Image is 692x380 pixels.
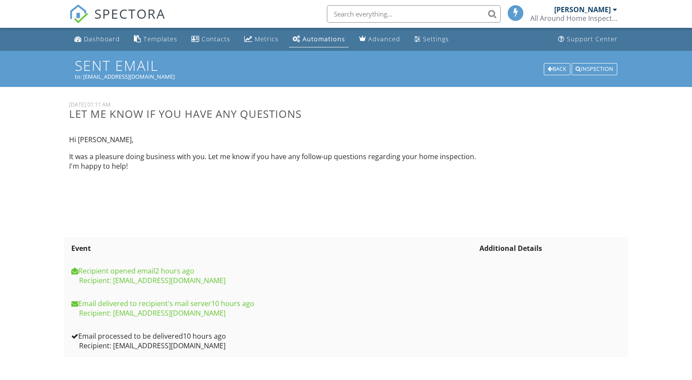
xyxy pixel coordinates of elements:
[289,31,349,47] a: Automations (Basic)
[211,299,254,308] span: 2025-08-28T06:11:06Z
[544,64,572,72] a: Back
[555,31,621,47] a: Support Center
[94,4,166,23] span: SPECTORA
[241,31,282,47] a: Metrics
[572,64,617,72] a: Inspection
[188,31,234,47] a: Contacts
[69,135,482,144] p: Hi [PERSON_NAME],
[69,108,482,120] h3: Let me know if you have any questions
[530,14,617,23] div: All Around Home Inspections PLLC
[255,35,279,43] div: Metrics
[84,35,120,43] div: Dashboard
[69,237,477,260] th: Event
[75,73,617,80] div: to: [EMAIL_ADDRESS][DOMAIN_NAME]
[75,58,617,73] h1: Sent Email
[71,31,123,47] a: Dashboard
[202,35,230,43] div: Contacts
[303,35,345,43] div: Automations
[356,31,404,47] a: Advanced
[69,12,166,30] a: SPECTORA
[69,152,482,171] p: It was a pleasure doing business with you. Let me know if you have any follow-up questions regard...
[423,35,449,43] div: Settings
[477,237,623,260] th: Additional Details
[155,266,194,276] span: 2025-08-28T13:53:24Z
[368,35,400,43] div: Advanced
[567,35,618,43] div: Support Center
[69,101,482,108] div: [DATE] 01:11 AM
[544,63,570,75] div: Back
[183,331,226,341] span: 2025-08-28T06:11:02Z
[71,266,475,276] div: Recipient opened email
[554,5,611,14] div: [PERSON_NAME]
[71,331,475,341] div: Email processed to be delivered
[71,341,475,350] div: Recipient: [EMAIL_ADDRESS][DOMAIN_NAME]
[71,276,475,285] div: Recipient: [EMAIL_ADDRESS][DOMAIN_NAME]
[411,31,452,47] a: Settings
[130,31,181,47] a: Templates
[69,4,88,23] img: The Best Home Inspection Software - Spectora
[71,308,475,318] div: Recipient: [EMAIL_ADDRESS][DOMAIN_NAME]
[143,35,177,43] div: Templates
[71,299,475,308] div: Email delivered to recipient's mail server
[327,5,501,23] input: Search everything...
[572,63,617,75] div: Inspection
